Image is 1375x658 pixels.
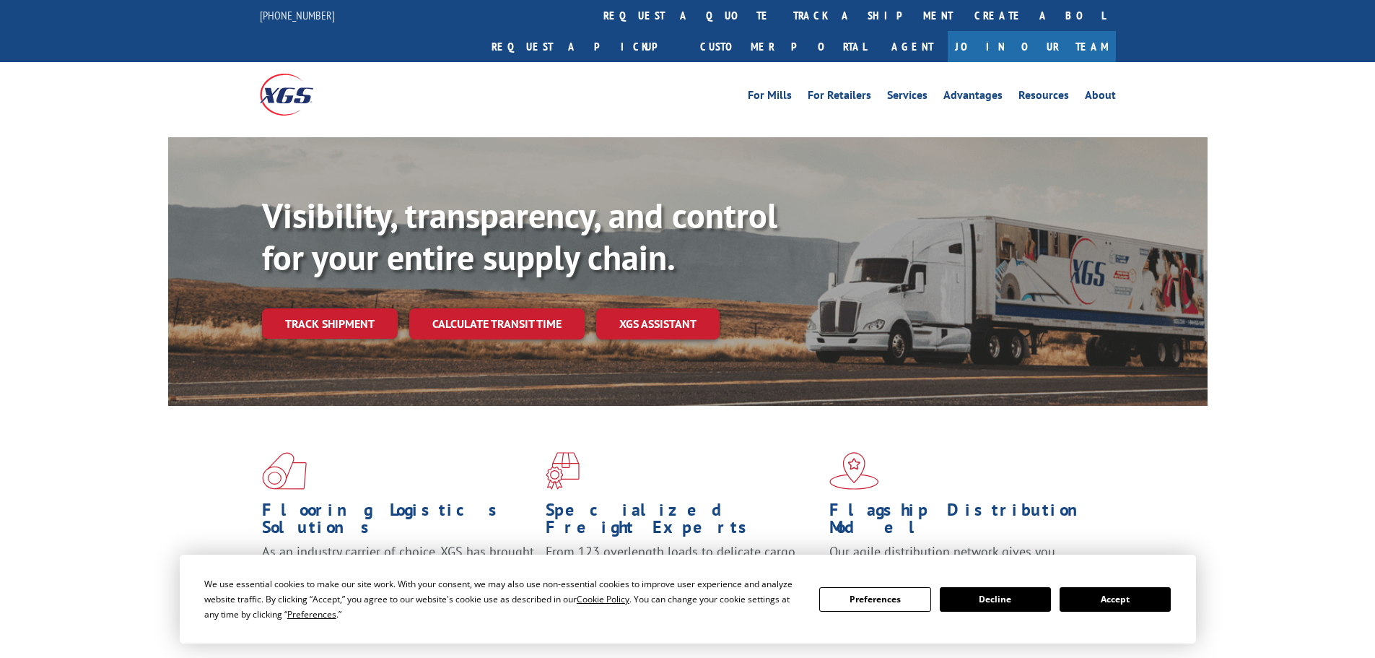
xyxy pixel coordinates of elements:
[829,452,879,490] img: xgs-icon-flagship-distribution-model-red
[819,587,930,612] button: Preferences
[948,31,1116,62] a: Join Our Team
[481,31,689,62] a: Request a pickup
[546,543,819,607] p: From 123 overlength loads to delicate cargo, our experienced staff knows the best way to move you...
[829,501,1102,543] h1: Flagship Distribution Model
[1085,90,1116,105] a: About
[1060,587,1171,612] button: Accept
[940,587,1051,612] button: Decline
[808,90,871,105] a: For Retailers
[262,308,398,339] a: Track shipment
[877,31,948,62] a: Agent
[546,452,580,490] img: xgs-icon-focused-on-flooring-red
[262,193,777,280] b: Visibility, transparency, and control for your entire supply chain.
[748,90,792,105] a: For Mills
[596,308,720,339] a: XGS ASSISTANT
[1018,90,1069,105] a: Resources
[262,501,535,543] h1: Flooring Logistics Solutions
[260,8,335,22] a: [PHONE_NUMBER]
[829,543,1095,577] span: Our agile distribution network gives you nationwide inventory management on demand.
[409,308,585,339] a: Calculate transit time
[287,608,336,620] span: Preferences
[180,555,1196,644] div: Cookie Consent Prompt
[204,576,802,622] div: We use essential cookies to make our site work. With your consent, we may also use non-essential ...
[262,452,307,490] img: xgs-icon-total-supply-chain-intelligence-red
[689,31,877,62] a: Customer Portal
[943,90,1003,105] a: Advantages
[262,543,534,594] span: As an industry carrier of choice, XGS has brought innovation and dedication to flooring logistics...
[887,90,927,105] a: Services
[577,593,629,605] span: Cookie Policy
[546,501,819,543] h1: Specialized Freight Experts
